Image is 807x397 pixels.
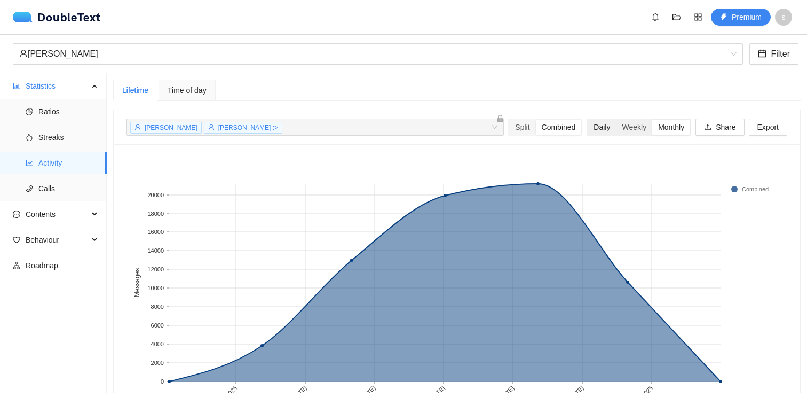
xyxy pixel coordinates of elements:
[704,123,711,132] span: upload
[26,159,33,167] span: line-chart
[133,268,141,298] text: Messages
[13,12,101,22] div: DoubleText
[669,13,685,21] span: folder-open
[38,178,98,199] span: Calls
[26,134,33,141] span: fire
[496,115,504,122] span: lock
[509,120,535,135] div: Split
[720,13,727,22] span: thunderbolt
[147,247,164,254] text: 14000
[168,87,207,94] span: Time of day
[147,285,164,291] text: 10000
[38,101,98,122] span: Ratios
[122,84,148,96] div: Lifetime
[161,378,164,385] text: 0
[26,108,33,115] span: pie-chart
[26,75,89,97] span: Statistics
[13,12,37,22] img: logo
[749,43,798,65] button: calendarFilter
[151,322,164,329] text: 6000
[19,49,28,58] span: user
[26,255,98,276] span: Roadmap
[151,303,164,310] text: 8000
[26,185,33,192] span: phone
[13,12,101,22] a: logoDoubleText
[782,9,786,26] span: s
[147,192,164,198] text: 20000
[647,13,663,21] span: bell
[758,49,766,59] span: calendar
[26,204,89,225] span: Contents
[536,120,582,135] div: Combined
[19,44,737,64] span: Derrick
[695,119,744,136] button: uploadShare
[647,9,664,26] button: bell
[147,266,164,273] text: 12000
[208,124,215,130] span: user
[757,121,779,133] span: Export
[134,124,141,130] span: user
[749,119,787,136] button: Export
[690,13,706,21] span: appstore
[716,121,735,133] span: Share
[147,229,164,235] text: 16000
[711,9,771,26] button: thunderboltPremium
[151,341,164,347] text: 4000
[690,9,707,26] button: appstore
[13,211,20,218] span: message
[732,11,762,23] span: Premium
[652,120,690,135] div: Monthly
[668,9,685,26] button: folder-open
[19,44,727,64] div: [PERSON_NAME]
[616,120,652,135] div: Weekly
[26,229,89,251] span: Behaviour
[38,152,98,174] span: Activity
[218,124,278,131] span: [PERSON_NAME] :>
[13,236,20,244] span: heart
[13,82,20,90] span: bar-chart
[588,120,616,135] div: Daily
[38,127,98,148] span: Streaks
[13,262,20,269] span: apartment
[147,211,164,217] text: 18000
[151,360,164,366] text: 2000
[771,47,790,60] span: Filter
[145,124,197,131] span: [PERSON_NAME]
